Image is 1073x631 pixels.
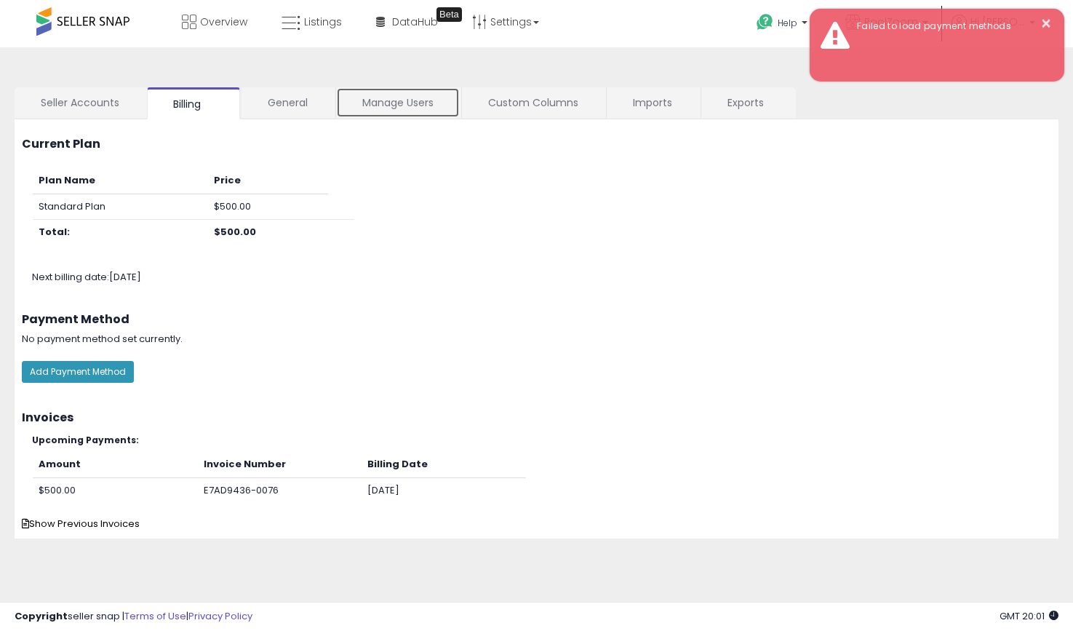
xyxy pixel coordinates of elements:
[33,477,198,503] td: $500.00
[21,271,1072,285] div: Next billing date: [DATE]
[336,87,460,118] a: Manage Users
[607,87,699,118] a: Imports
[22,517,140,531] span: Show Previous Invoices
[32,435,1051,445] h5: Upcoming Payments:
[362,452,525,477] th: Billing Date
[436,7,462,22] div: Tooltip anchor
[392,15,438,29] span: DataHub
[745,2,822,47] a: Help
[15,87,145,118] a: Seller Accounts
[198,452,362,477] th: Invoice Number
[124,609,186,623] a: Terms of Use
[778,17,797,29] span: Help
[39,225,70,239] b: Total:
[214,225,256,239] b: $500.00
[701,87,794,118] a: Exports
[198,477,362,503] td: E7AD9436-0076
[756,13,774,31] i: Get Help
[15,609,68,623] strong: Copyright
[15,610,252,624] div: seller snap | |
[22,411,1051,424] h3: Invoices
[304,15,342,29] span: Listings
[11,333,1062,346] div: No payment method set currently.
[33,452,198,477] th: Amount
[1000,609,1058,623] span: 2025-09-8 20:01 GMT
[208,168,328,194] th: Price
[188,609,252,623] a: Privacy Policy
[22,361,134,383] button: Add Payment Method
[362,477,525,503] td: [DATE]
[147,87,240,119] a: Billing
[33,194,208,220] td: Standard Plan
[208,194,328,220] td: $500.00
[200,15,247,29] span: Overview
[22,138,1051,151] h3: Current Plan
[33,168,208,194] th: Plan Name
[846,20,1053,33] div: Failed to load payment methods
[242,87,334,118] a: General
[22,313,1051,326] h3: Payment Method
[462,87,605,118] a: Custom Columns
[1040,15,1052,33] button: ×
